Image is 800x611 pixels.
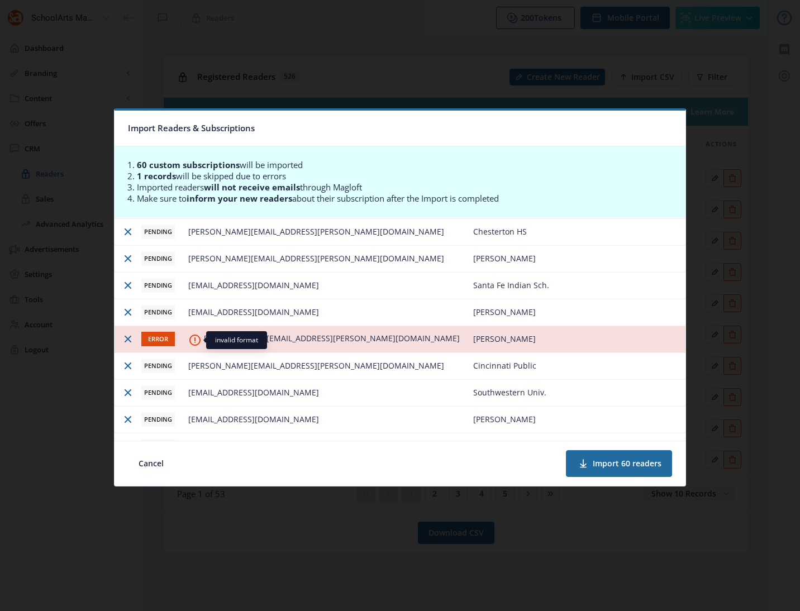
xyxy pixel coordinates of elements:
[473,360,536,371] span: Cincinnati Public
[188,414,319,424] span: [EMAIL_ADDRESS][DOMAIN_NAME]
[204,333,460,343] span: [PERSON_NAME][EMAIL_ADDRESS][PERSON_NAME][DOMAIN_NAME]
[215,336,258,345] span: invalid format
[137,170,176,182] b: 1 records
[137,159,680,170] li: will be imported
[141,439,175,454] span: PENDING
[473,307,536,317] span: [PERSON_NAME]
[141,385,175,400] span: PENDING
[473,387,546,398] span: Southwestern Univ.
[141,412,175,427] span: PENDING
[204,182,300,193] b: will not receive emails
[188,253,444,264] span: [PERSON_NAME][EMAIL_ADDRESS][PERSON_NAME][DOMAIN_NAME]
[141,225,175,239] span: PENDING
[566,450,672,477] button: Import 60 readers
[137,182,680,193] li: Imported readers through Magloft
[141,251,175,266] span: PENDING
[473,253,536,264] span: [PERSON_NAME]
[187,193,292,204] b: inform your new readers
[137,193,680,204] li: Make sure to about their subscription after the Import is completed
[115,111,685,146] nb-card-header: Import Readers & Subscriptions
[128,450,174,477] button: Cancel
[188,360,444,371] span: [PERSON_NAME][EMAIL_ADDRESS][PERSON_NAME][DOMAIN_NAME]
[473,280,549,290] span: Santa Fe Indian Sch.
[137,170,680,182] li: will be skipped due to errors
[473,226,527,237] span: Chesterton HS
[137,159,240,170] b: 60 custom subscriptions
[473,333,536,344] span: [PERSON_NAME]
[141,305,175,319] span: PENDING
[188,387,319,398] span: [EMAIL_ADDRESS][DOMAIN_NAME]
[141,359,175,373] span: PENDING
[141,278,175,293] span: PENDING
[473,414,536,424] span: [PERSON_NAME]
[188,226,444,237] span: [PERSON_NAME][EMAIL_ADDRESS][PERSON_NAME][DOMAIN_NAME]
[188,280,319,290] span: [EMAIL_ADDRESS][DOMAIN_NAME]
[141,332,175,346] span: ERROR
[188,307,319,317] span: [EMAIL_ADDRESS][DOMAIN_NAME]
